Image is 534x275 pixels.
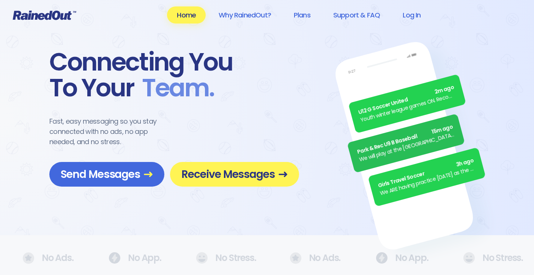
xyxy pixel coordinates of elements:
a: Plans [284,6,320,24]
a: Receive Messages [170,162,299,187]
img: No Ads. [376,252,388,264]
a: Why RainedOut? [209,6,281,24]
div: No App. [376,252,417,264]
div: We will play at the [GEOGRAPHIC_DATA]. Wear white, be at the field by 5pm. [358,130,456,164]
span: Team . [134,75,214,101]
div: Connecting You To Your [49,49,299,101]
div: We ARE having practice [DATE] as the sun is finally out. [379,164,477,198]
div: U12 G Soccer United [358,83,455,117]
div: Girls Travel Soccer [377,157,474,190]
div: No Ads. [23,252,63,264]
img: No Ads. [463,252,475,264]
div: No Stress. [463,252,511,264]
a: Log In [393,6,430,24]
img: No Ads. [109,252,120,264]
div: No App. [109,252,150,264]
div: Park & Rec U9 B Baseball [356,123,454,156]
div: Youth winter league games ON. Recommend running shoes/sneakers for players as option for footwear. [359,91,457,124]
div: No Stress. [196,252,244,264]
img: No Ads. [290,252,301,264]
a: Home [167,6,206,24]
span: 3h ago [455,157,474,169]
a: Support & FAQ [323,6,390,24]
img: No Ads. [23,252,34,264]
a: Send Messages [49,162,164,187]
span: 15m ago [431,123,454,136]
span: 2m ago [433,83,455,96]
div: Fast, easy messaging so you stay connected with no ads, no app needed, and no stress. [49,116,171,147]
span: Receive Messages [181,168,288,181]
img: No Ads. [196,252,208,264]
span: Send Messages [61,168,153,181]
div: No Ads. [290,252,330,264]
